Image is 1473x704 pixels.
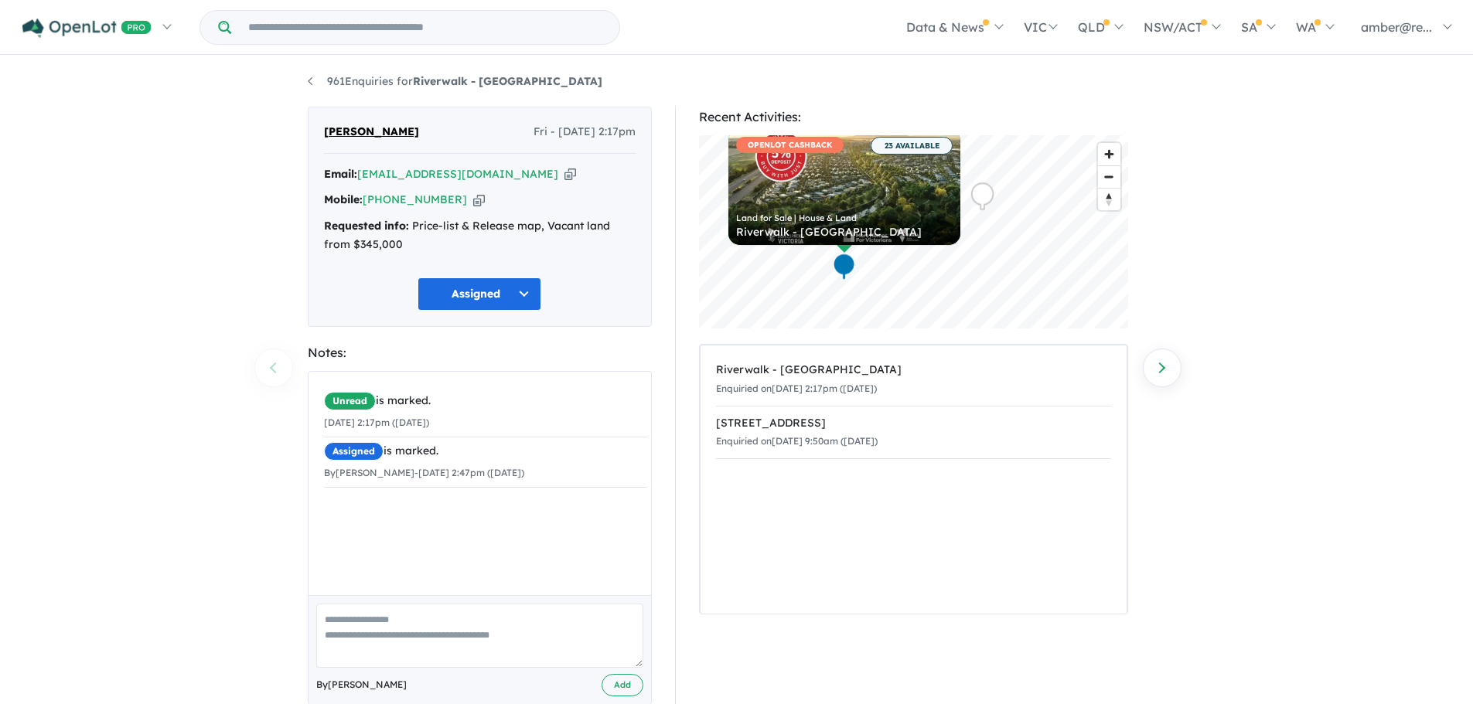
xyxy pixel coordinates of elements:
span: Assigned [324,442,384,461]
small: Enquiried on [DATE] 2:17pm ([DATE]) [716,383,877,394]
span: 23 AVAILABLE [871,137,953,155]
div: Price-list & Release map, Vacant land from $345,000 [324,217,636,254]
a: Riverwalk - [GEOGRAPHIC_DATA]Enquiried on[DATE] 2:17pm ([DATE]) [716,353,1111,406]
span: By [PERSON_NAME] [316,677,407,692]
div: Riverwalk - [GEOGRAPHIC_DATA] [736,226,953,237]
div: is marked. [324,442,647,461]
a: [PHONE_NUMBER] [363,192,467,206]
button: Copy [564,166,576,182]
span: Unread [324,392,376,410]
strong: Requested info: [324,219,409,233]
span: OPENLOT CASHBACK [736,137,844,153]
a: [EMAIL_ADDRESS][DOMAIN_NAME] [357,167,558,181]
div: Land for Sale | House & Land [736,214,953,223]
strong: Riverwalk - [GEOGRAPHIC_DATA] [413,74,602,88]
button: Zoom in [1098,143,1120,165]
div: Riverwalk - [GEOGRAPHIC_DATA] [716,361,1111,379]
div: Map marker [970,182,994,211]
nav: breadcrumb [308,73,1166,91]
img: Openlot PRO Logo White [22,19,152,38]
div: Notes: [308,342,652,363]
a: 961Enquiries forRiverwalk - [GEOGRAPHIC_DATA] [308,74,602,88]
a: OPENLOT CASHBACK 23 AVAILABLE Land for Sale | House & Land Riverwalk - [GEOGRAPHIC_DATA] [728,129,960,245]
canvas: Map [699,135,1128,328]
strong: Mobile: [324,192,363,206]
span: amber@re... [1361,19,1432,35]
div: Recent Activities: [699,107,1128,128]
span: Fri - [DATE] 2:17pm [534,123,636,141]
a: [STREET_ADDRESS]Enquiried on[DATE] 9:50am ([DATE]) [716,406,1111,460]
div: Map marker [832,253,855,281]
small: Enquiried on [DATE] 9:50am ([DATE]) [716,435,878,447]
button: Add [602,674,643,696]
div: is marked. [324,392,647,410]
button: Reset bearing to north [1098,188,1120,210]
button: Zoom out [1098,165,1120,188]
input: Try estate name, suburb, builder or developer [234,11,616,44]
small: By [PERSON_NAME] - [DATE] 2:47pm ([DATE]) [324,467,524,478]
span: [PERSON_NAME] [324,123,419,141]
span: Zoom out [1098,166,1120,188]
button: Copy [473,192,485,208]
div: [STREET_ADDRESS] [716,414,1111,433]
span: Reset bearing to north [1098,189,1120,210]
strong: Email: [324,167,357,181]
small: [DATE] 2:17pm ([DATE]) [324,417,429,428]
button: Assigned [418,277,541,311]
